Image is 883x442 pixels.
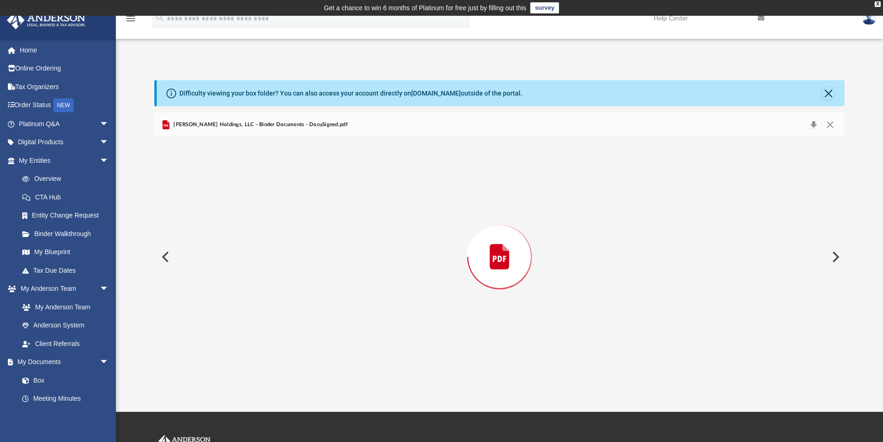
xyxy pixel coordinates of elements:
span: [PERSON_NAME] Holdings, LLC - Binder Documents - DocuSigned.pdf [172,121,348,129]
a: CTA Hub [13,188,123,206]
a: Forms Library [13,408,114,426]
span: arrow_drop_down [100,280,118,299]
a: Home [6,41,123,59]
a: Binder Walkthrough [13,224,123,243]
a: [DOMAIN_NAME] [411,90,461,97]
i: search [155,13,165,23]
a: My Anderson Team [13,298,114,316]
div: Preview [154,113,845,377]
div: NEW [53,98,74,112]
a: Box [13,371,114,390]
a: Anderson System [13,316,118,335]
button: Next File [825,244,845,270]
a: Digital Productsarrow_drop_down [6,133,123,152]
button: Close [822,87,835,100]
img: User Pic [862,12,876,25]
a: survey [530,2,559,13]
a: My Entitiesarrow_drop_down [6,151,123,170]
a: My Anderson Teamarrow_drop_down [6,280,118,298]
a: Overview [13,170,123,188]
div: Get a chance to win 6 months of Platinum for free just by filling out this [324,2,527,13]
span: arrow_drop_down [100,115,118,134]
a: Entity Change Request [13,206,123,225]
a: Platinum Q&Aarrow_drop_down [6,115,123,133]
img: Anderson Advisors Platinum Portal [4,11,88,29]
span: arrow_drop_down [100,151,118,170]
a: My Documentsarrow_drop_down [6,353,118,372]
button: Previous File [154,244,175,270]
a: Meeting Minutes [13,390,118,408]
a: Tax Due Dates [13,261,123,280]
a: Order StatusNEW [6,96,123,115]
a: Tax Organizers [6,77,123,96]
button: Close [822,118,839,131]
button: Download [805,118,822,131]
span: arrow_drop_down [100,353,118,372]
span: arrow_drop_down [100,133,118,152]
a: Online Ordering [6,59,123,78]
div: Difficulty viewing your box folder? You can also access your account directly on outside of the p... [179,89,522,98]
a: menu [125,18,136,24]
a: My Blueprint [13,243,118,262]
i: menu [125,13,136,24]
div: close [875,1,881,7]
a: Client Referrals [13,334,118,353]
